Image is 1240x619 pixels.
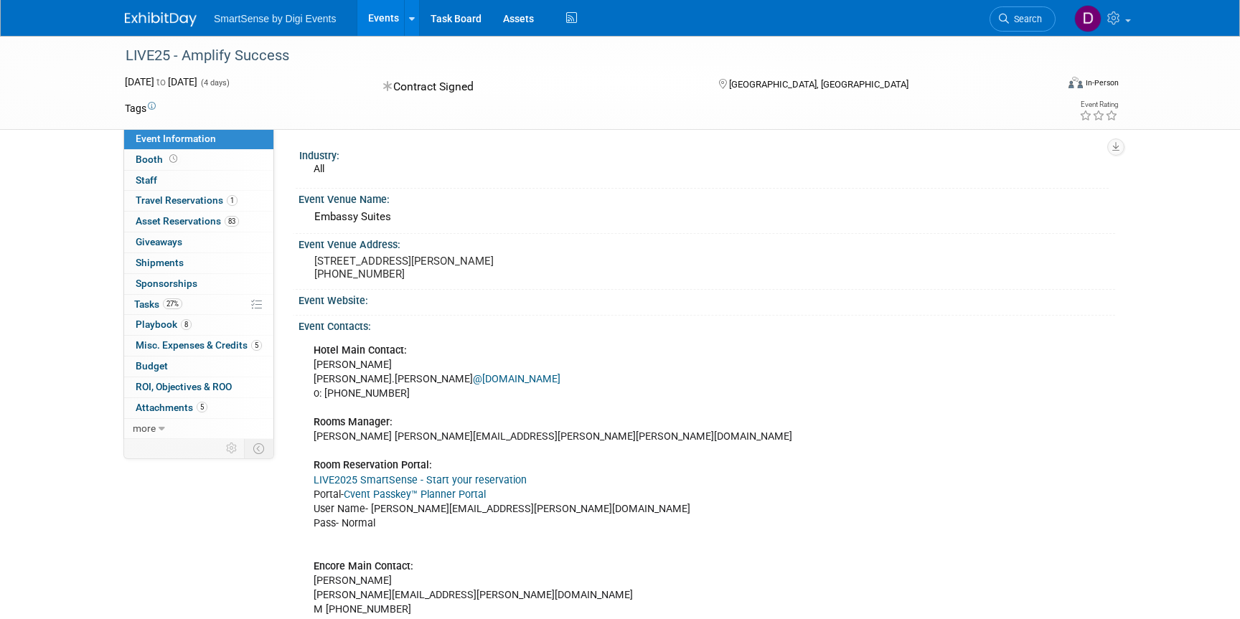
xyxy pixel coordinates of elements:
span: 5 [197,402,207,412]
div: In-Person [1085,77,1119,88]
div: Contract Signed [379,75,696,100]
span: Tasks [134,298,182,310]
div: Event Venue Address: [299,234,1115,252]
span: Playbook [136,318,192,330]
span: Event Information [136,133,216,144]
span: Attachments [136,402,207,413]
div: Event Rating [1079,101,1118,108]
a: Budget [124,356,273,377]
a: Shipments [124,253,273,273]
pre: [STREET_ADDRESS][PERSON_NAME] [PHONE_NUMBER] [314,255,623,280]
span: Shipments [136,257,184,268]
a: Cvent Passkey™ Planner Portal [344,488,486,501]
span: Budget [136,360,168,372]
b: Encore Main Contact: [314,560,413,572]
a: more [124,419,273,439]
img: ExhibitDay [125,12,197,27]
b: Room Reservation Portal: [314,459,432,471]
div: Embassy Suites [309,206,1104,228]
a: Search [990,6,1056,32]
span: 8 [181,319,192,330]
span: 83 [225,216,239,227]
b: Hotel Main Contact: [314,344,407,356]
span: (4 days) [199,78,230,88]
div: Event Website: [299,290,1115,308]
div: Event Format [971,75,1119,96]
a: Tasks27% [124,295,273,315]
a: Playbook8 [124,315,273,335]
div: Industry: [299,145,1109,163]
a: ROI, Objectives & ROO [124,377,273,397]
span: Travel Reservations [136,194,238,206]
span: [GEOGRAPHIC_DATA], [GEOGRAPHIC_DATA] [729,79,908,90]
span: Staff [136,174,157,186]
td: Tags [125,101,156,115]
span: more [133,422,156,434]
div: Event Venue Name: [299,189,1115,207]
a: Giveaways [124,232,273,252]
a: LIVE2025 SmartSense - Start your reservation [314,474,527,486]
span: All [314,163,324,174]
td: Personalize Event Tab Strip [220,439,245,458]
span: 1 [227,195,238,206]
span: Search [1009,14,1042,24]
span: 5 [251,340,262,351]
div: Event Contacts: [299,316,1115,334]
span: 27% [163,298,182,309]
span: SmartSense by Digi Events [214,13,336,24]
span: Asset Reservations [136,215,239,227]
a: Sponsorships [124,274,273,294]
b: Rooms Manager: [314,416,393,428]
span: to [154,76,168,88]
span: Giveaways [136,236,182,247]
a: Booth [124,150,273,170]
span: [DATE] [DATE] [125,76,197,88]
a: Event Information [124,129,273,149]
div: LIVE25 - Amplify Success [121,43,1034,69]
a: Asset Reservations83 [124,212,273,232]
a: Travel Reservations1 [124,191,273,211]
span: Sponsorships [136,278,197,289]
a: @[DOMAIN_NAME] [473,373,560,385]
a: Misc. Expenses & Credits5 [124,336,273,356]
span: Misc. Expenses & Credits [136,339,262,351]
span: Booth [136,153,180,165]
img: Dan Tiernan [1074,5,1102,32]
a: Staff [124,171,273,191]
td: Toggle Event Tabs [245,439,274,458]
span: ROI, Objectives & ROO [136,381,232,392]
img: Format-Inperson.png [1068,77,1083,88]
span: Booth not reserved yet [166,153,180,164]
a: Attachments5 [124,398,273,418]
